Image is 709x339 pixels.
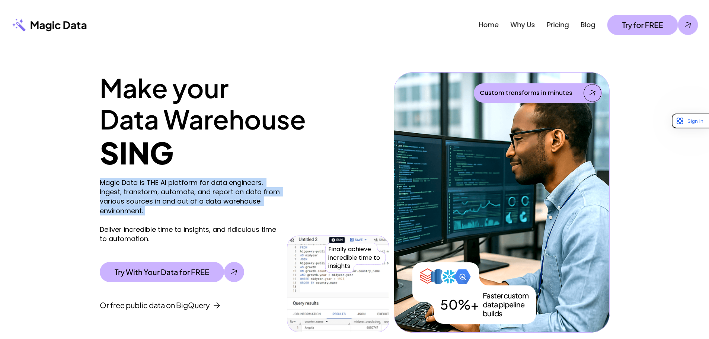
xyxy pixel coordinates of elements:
[100,301,210,310] p: Or free public data on BigQuery
[479,20,498,29] a: Home
[100,301,220,310] a: Or free public data on BigQuery
[100,178,283,243] p: Magic Data is THE AI platform for data engineers. Ingest, transform, automate, and report on data...
[510,20,535,29] a: Why Us
[115,268,209,276] p: Try With Your Data for FREE
[547,20,569,29] a: Pricing
[440,297,479,312] p: 50%+
[607,15,698,35] a: Try for FREE
[581,20,595,29] a: Blog
[622,20,663,29] p: Try for FREE
[483,291,538,318] p: Faster custom data pipeline builds
[100,134,173,171] strong: SING
[100,262,244,282] a: Try With Your Data for FREE
[480,89,572,97] p: Custom transforms in minutes
[100,72,389,135] h1: Make your Data Warehouse
[30,18,87,32] p: Magic Data
[474,83,602,103] a: Custom transforms in minutes
[328,245,383,270] p: Finally achieve incredible time to insights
